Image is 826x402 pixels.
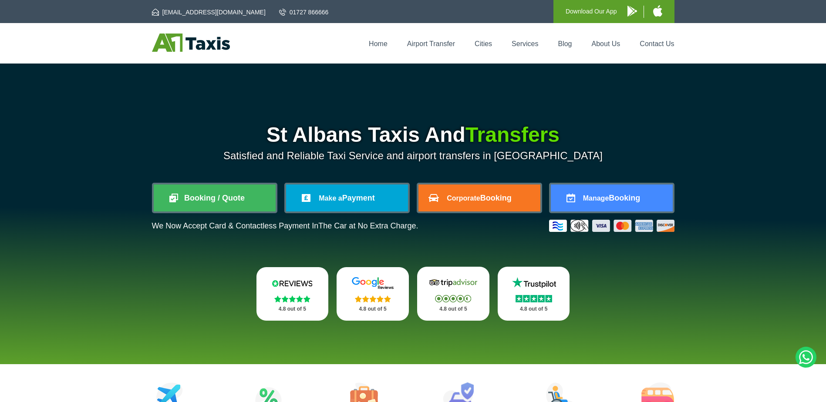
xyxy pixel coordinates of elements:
[286,184,408,211] a: Make aPayment
[407,40,455,47] a: Airport Transfer
[512,40,538,47] a: Services
[418,184,540,211] a: CorporateBooking
[152,33,230,52] img: A1 Taxis St Albans LTD
[447,194,480,202] span: Corporate
[549,220,674,232] img: Credit And Debit Cards
[347,277,399,290] img: Google
[369,40,388,47] a: Home
[508,276,560,289] img: Trustpilot
[279,8,329,17] a: 01727 866666
[266,304,319,315] p: 4.8 out of 5
[337,267,409,321] a: Google Stars 4.8 out of 5
[507,304,560,315] p: 4.8 out of 5
[256,267,329,321] a: Reviews.io Stars 4.8 out of 5
[516,295,552,302] img: Stars
[435,295,471,302] img: Stars
[346,304,399,315] p: 4.8 out of 5
[551,184,673,211] a: ManageBooking
[558,40,572,47] a: Blog
[583,194,609,202] span: Manage
[319,194,342,202] span: Make a
[653,5,662,17] img: A1 Taxis iPhone App
[274,295,310,302] img: Stars
[592,40,620,47] a: About Us
[465,123,560,146] span: Transfers
[152,124,674,145] h1: St Albans Taxis And
[640,40,674,47] a: Contact Us
[152,221,418,231] p: We Now Accept Card & Contactless Payment In
[318,221,418,230] span: The Car at No Extra Charge.
[152,150,674,162] p: Satisfied and Reliable Taxi Service and airport transfers in [GEOGRAPHIC_DATA]
[152,8,266,17] a: [EMAIL_ADDRESS][DOMAIN_NAME]
[475,40,492,47] a: Cities
[417,267,489,321] a: Tripadvisor Stars 4.8 out of 5
[427,304,480,315] p: 4.8 out of 5
[154,184,276,211] a: Booking / Quote
[498,267,570,321] a: Trustpilot Stars 4.8 out of 5
[627,6,637,17] img: A1 Taxis Android App
[566,6,617,17] p: Download Our App
[266,277,318,290] img: Reviews.io
[427,276,479,289] img: Tripadvisor
[355,295,391,302] img: Stars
